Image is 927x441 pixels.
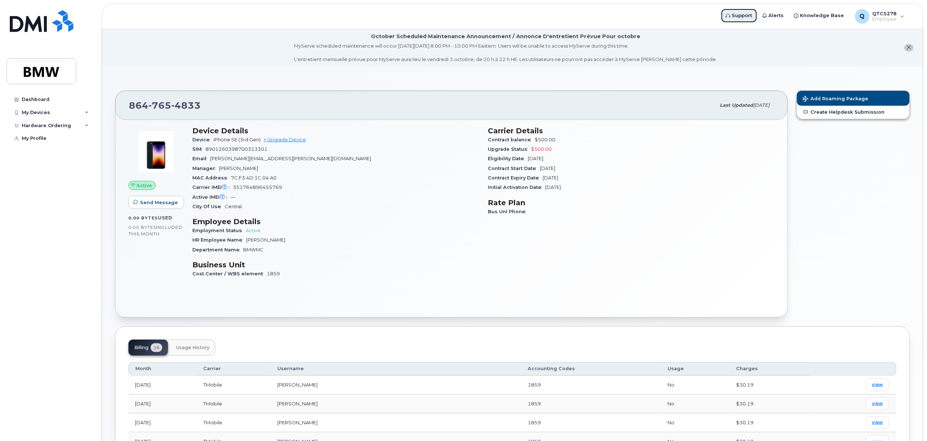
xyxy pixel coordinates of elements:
[148,100,171,111] span: 765
[488,166,540,171] span: Contract Start Date
[521,362,661,375] th: Accounting Codes
[528,156,543,161] span: [DATE]
[128,225,156,230] span: 0.00 Bytes
[488,198,775,207] h3: Rate Plan
[488,209,529,214] span: Bus Unl Phone
[129,100,201,111] span: 864
[545,185,561,190] span: [DATE]
[540,166,555,171] span: [DATE]
[128,196,184,209] button: Send Message
[192,126,479,135] h3: Device Details
[488,156,528,161] span: Eligibility Date
[213,137,261,142] span: iPhone SE (3rd Gen)
[904,44,914,52] button: close notification
[488,175,543,181] span: Contract Expiry Date
[192,166,219,171] span: Manager
[197,395,271,413] td: TMobile
[231,175,277,181] span: 7C:F3:4D:1C:04:A0
[488,126,775,135] h3: Carrier Details
[872,419,883,426] span: view
[128,376,197,395] td: [DATE]
[271,362,522,375] th: Username
[531,146,552,152] span: $500.00
[128,215,158,220] span: 0.00 Bytes
[535,137,555,142] span: $500.00
[158,215,172,220] span: used
[197,413,271,432] td: TMobile
[488,185,545,190] span: Initial Activation Date
[528,382,541,388] span: 1859
[866,397,889,410] a: view
[872,381,883,388] span: view
[246,237,285,243] span: [PERSON_NAME]
[197,362,271,375] th: Carrier
[231,194,236,200] span: —
[205,146,268,152] span: 8901260398700313301
[192,175,231,181] span: MAC Address
[543,175,558,181] span: [DATE]
[225,204,242,209] span: Central
[488,146,531,152] span: Upgrade Status
[866,379,889,391] a: view
[736,419,804,426] div: $30.19
[528,420,541,425] span: 1859
[128,224,183,236] span: included this month
[797,106,910,119] a: Create Helpdesk Submission
[210,156,371,161] span: [PERSON_NAME][EMAIL_ADDRESS][PERSON_NAME][DOMAIN_NAME]
[192,228,246,233] span: Employment Status
[294,43,717,63] div: MyServe scheduled maintenance will occur [DATE][DATE] 8:00 PM - 10:00 PM Eastern. Users will be u...
[197,376,271,395] td: TMobile
[371,33,640,40] div: October Scheduled Maintenance Announcement / Annonce D'entretient Prévue Pour octobre
[192,185,233,190] span: Carrier IMEI
[661,376,730,395] td: No
[171,100,201,111] span: 4833
[192,194,231,200] span: Active IMEI
[661,362,730,375] th: Usage
[134,130,178,174] img: image20231002-3703462-1angbar.jpeg
[219,166,258,171] span: [PERSON_NAME]
[661,395,730,413] td: No
[661,413,730,432] td: No
[872,400,883,407] span: view
[233,185,282,190] span: 351764896455769
[192,247,243,252] span: Department Name
[243,247,264,252] span: BMWMC
[128,362,197,375] th: Month
[895,409,922,436] iframe: Messenger Launcher
[140,199,178,206] span: Send Message
[192,146,205,152] span: SIM
[736,381,804,388] div: $30.19
[267,271,280,276] span: 1859
[192,156,210,161] span: Email
[866,416,889,429] a: view
[137,182,152,189] span: Active
[192,204,225,209] span: City Of Use
[192,271,267,276] span: Cost Center / WBS element
[264,137,306,142] a: + Upgrade Device
[176,345,209,351] span: Usage History
[128,395,197,413] td: [DATE]
[192,237,246,243] span: HR Employee Name
[271,395,522,413] td: [PERSON_NAME]
[754,102,770,108] span: [DATE]
[192,137,213,142] span: Device
[730,362,810,375] th: Charges
[797,91,910,106] button: Add Roaming Package
[528,401,541,406] span: 1859
[736,400,804,407] div: $30.19
[803,96,869,103] span: Add Roaming Package
[271,376,522,395] td: [PERSON_NAME]
[128,413,197,432] td: [DATE]
[246,228,261,233] span: Active
[192,260,479,269] h3: Business Unit
[271,413,522,432] td: [PERSON_NAME]
[192,217,479,226] h3: Employee Details
[488,137,535,142] span: Contract balance
[720,102,754,108] span: Last updated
